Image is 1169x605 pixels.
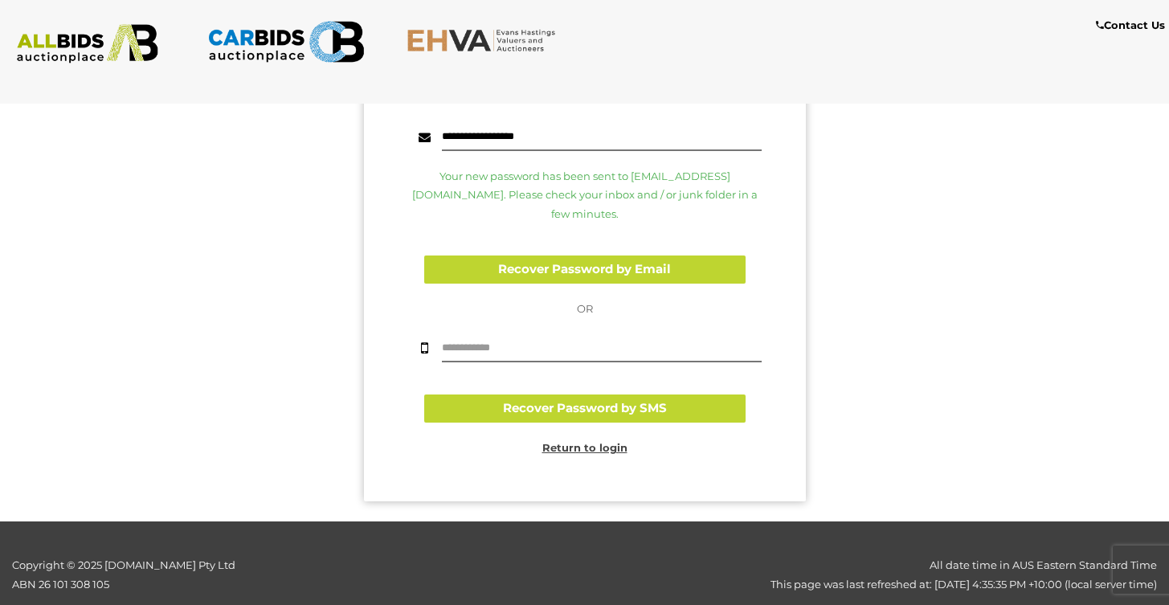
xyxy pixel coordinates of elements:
[542,441,627,454] a: Return to login
[1096,18,1165,31] b: Contact Us
[408,167,762,223] p: Your new password has been sent to [EMAIL_ADDRESS][DOMAIN_NAME]. Please check your inbox and / or...
[292,556,1169,594] div: All date time in AUS Eastern Standard Time This page was last refreshed at: [DATE] 4:35:35 PM +10...
[9,24,166,63] img: ALLBIDS.com.au
[408,300,762,318] p: OR
[207,16,365,67] img: CARBIDS.com.au
[424,255,746,284] button: Recover Password by Email
[407,28,564,52] img: EHVA.com.au
[424,394,746,423] button: Recover Password by SMS
[1096,16,1169,35] a: Contact Us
